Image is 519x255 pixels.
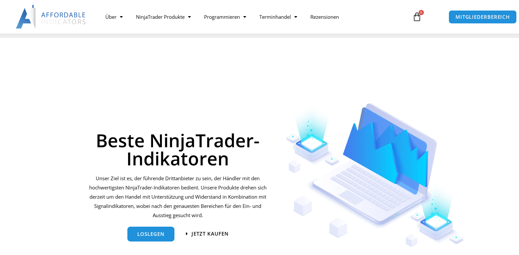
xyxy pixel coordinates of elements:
a: Programmieren [197,9,253,24]
font: Terminhandel [259,14,291,20]
a: MITGLIEDERBEREICH [449,10,517,24]
font: Programmieren [204,14,240,20]
a: Über [99,9,129,24]
a: loslegen [127,227,174,241]
nav: Menü [99,9,405,24]
a: Terminhandel [253,9,304,24]
a: Rezensionen [304,9,346,24]
font: NinjaTrader Produkte [136,14,185,20]
span: 0 [419,10,424,15]
a: NinjaTrader Produkte [129,9,197,24]
span: MITGLIEDERBEREICH [455,14,510,19]
span: Jetzt kaufen [192,231,229,236]
img: Indicators 1 | Affordable Indicators – NinjaTrader [286,103,464,247]
p: Unser Ziel ist es, der führende Drittanbieter zu sein, der Händler mit den hochwertigsten NinjaTr... [87,174,269,220]
a: 0 [402,7,431,26]
a: Jetzt kaufen [186,231,229,236]
img: LogoAI | Affordable Indicators – NinjaTrader [16,5,87,29]
font: Über [105,14,117,20]
span: loslegen [137,232,165,237]
h1: Beste NinjaTrader-Indikatoren [87,131,269,167]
